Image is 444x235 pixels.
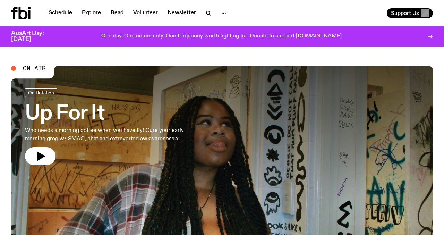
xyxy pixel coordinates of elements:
button: Support Us [387,8,433,18]
a: Schedule [44,8,76,18]
a: Read [106,8,128,18]
a: Newsletter [163,8,200,18]
h3: Up For It [25,104,203,124]
h3: AusArt Day: [DATE] [11,31,55,42]
a: Explore [78,8,105,18]
span: Support Us [391,10,419,16]
p: Who needs a morning coffee when you have Ify! Cure your early morning grog w/ SMAC, chat and extr... [25,126,203,143]
span: On Rotation [28,90,54,95]
a: On Rotation [25,88,57,97]
a: Up For ItWho needs a morning coffee when you have Ify! Cure your early morning grog w/ SMAC, chat... [25,88,203,165]
a: Volunteer [129,8,162,18]
p: One day. One community. One frequency worth fighting for. Donate to support [DOMAIN_NAME]. [101,33,343,40]
span: On Air [23,65,46,72]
